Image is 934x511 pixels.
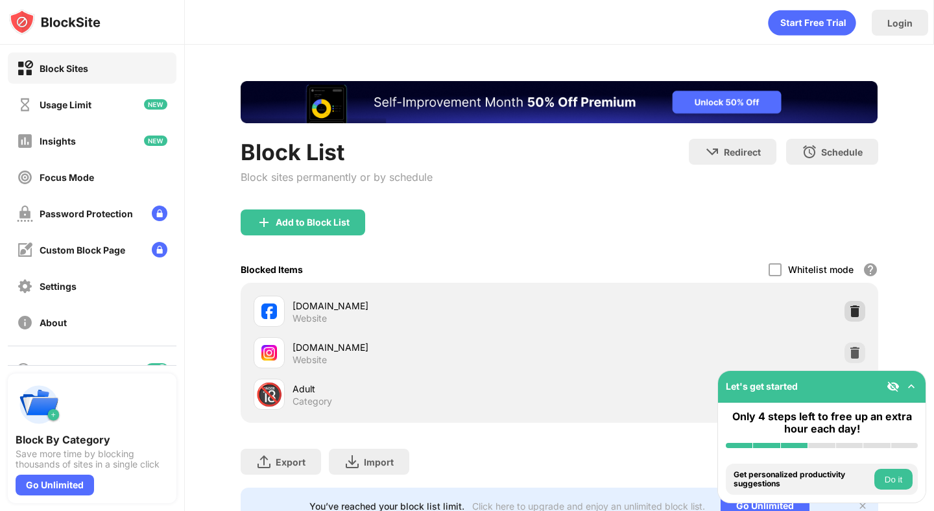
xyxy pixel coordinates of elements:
[788,264,854,275] div: Whitelist mode
[40,99,91,110] div: Usage Limit
[768,10,856,36] div: animation
[40,63,88,74] div: Block Sites
[144,136,167,146] img: new-icon.svg
[364,457,394,468] div: Import
[16,433,169,446] div: Block By Category
[261,303,277,319] img: favicons
[16,381,62,428] img: push-categories.svg
[724,147,761,158] div: Redirect
[293,313,327,324] div: Website
[276,457,305,468] div: Export
[293,396,332,407] div: Category
[17,278,33,294] img: settings-off.svg
[726,381,798,392] div: Let's get started
[256,381,283,408] div: 🔞
[857,501,868,511] img: x-button.svg
[152,242,167,257] img: lock-menu.svg
[17,169,33,185] img: focus-off.svg
[293,382,559,396] div: Adult
[874,469,913,490] button: Do it
[241,81,878,123] iframe: Banner
[9,9,101,35] img: logo-blocksite.svg
[17,133,33,149] img: insights-off.svg
[293,340,559,354] div: [DOMAIN_NAME]
[261,345,277,361] img: favicons
[241,139,433,165] div: Block List
[39,364,75,375] div: Blocking
[293,354,327,366] div: Website
[40,208,133,219] div: Password Protection
[905,380,918,393] img: omni-setup-toggle.svg
[293,299,559,313] div: [DOMAIN_NAME]
[16,475,94,495] div: Go Unlimited
[40,136,76,147] div: Insights
[17,242,33,258] img: customize-block-page-off.svg
[887,380,900,393] img: eye-not-visible.svg
[40,281,77,292] div: Settings
[40,317,67,328] div: About
[40,244,125,255] div: Custom Block Page
[152,206,167,221] img: lock-menu.svg
[241,171,433,184] div: Block sites permanently or by schedule
[40,172,94,183] div: Focus Mode
[726,410,918,435] div: Only 4 steps left to free up an extra hour each day!
[17,60,33,77] img: block-on.svg
[821,147,863,158] div: Schedule
[241,264,303,275] div: Blocked Items
[17,97,33,113] img: time-usage-off.svg
[16,362,31,377] img: blocking-icon.svg
[16,449,169,469] div: Save more time by blocking thousands of sites in a single click
[734,470,871,489] div: Get personalized productivity suggestions
[887,18,913,29] div: Login
[276,217,350,228] div: Add to Block List
[17,206,33,222] img: password-protection-off.svg
[17,315,33,331] img: about-off.svg
[144,99,167,110] img: new-icon.svg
